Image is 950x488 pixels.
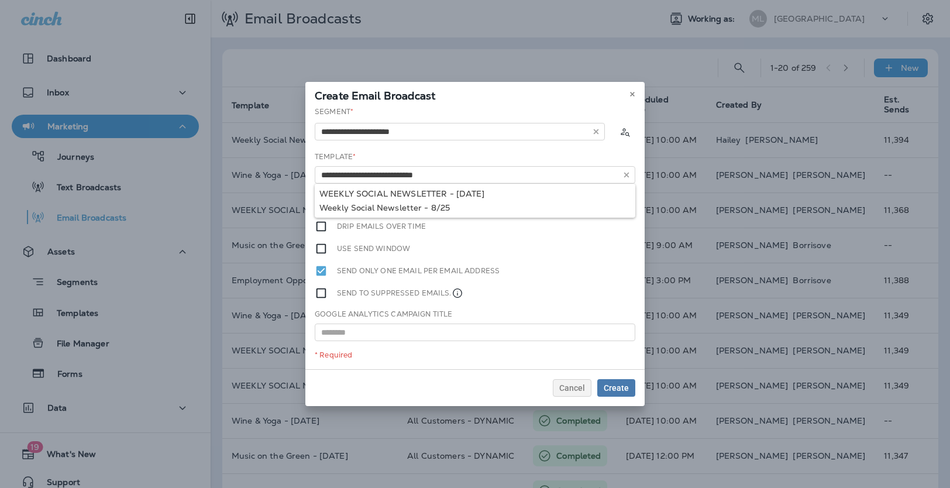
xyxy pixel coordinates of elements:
div: WEEKLY SOCIAL NEWSLETTER - [DATE] [319,189,631,198]
label: Send only one email per email address [337,264,500,277]
label: Drip emails over time [337,220,426,233]
div: * Required [315,350,635,360]
label: Send to suppressed emails. [337,287,463,300]
label: Segment [315,107,353,116]
span: Create [604,384,629,392]
button: Calculate the estimated number of emails to be sent based on selected segment. (This could take a... [614,121,635,142]
button: Create [597,379,635,397]
div: Weekly Social Newsletter - 8/25 [319,203,631,212]
label: Use send window [337,242,410,255]
button: Cancel [553,379,591,397]
label: Template [315,152,356,161]
div: Create Email Broadcast [305,82,645,106]
span: Cancel [559,384,585,392]
label: Google Analytics Campaign Title [315,310,452,319]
